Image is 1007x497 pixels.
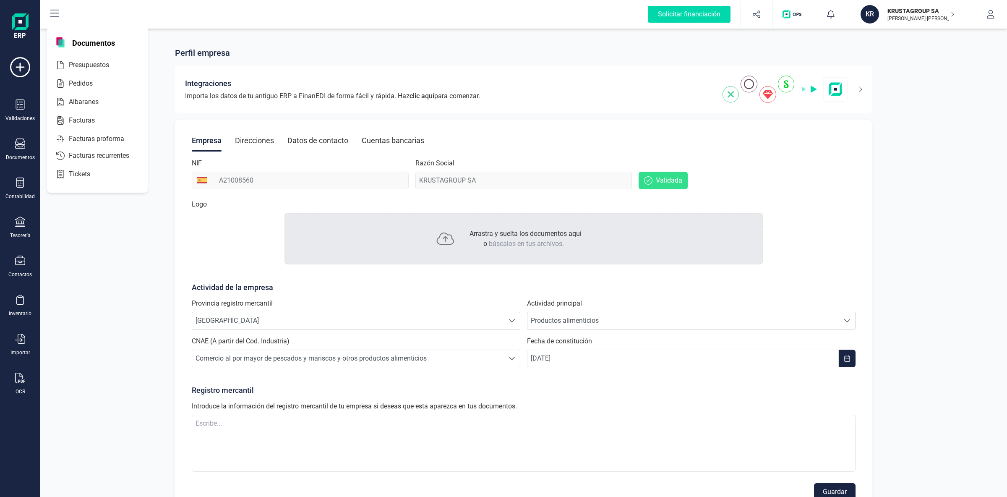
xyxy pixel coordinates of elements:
span: Arrastra y suelta los documentos aquí o [470,230,582,248]
span: Facturas recurrentes [65,151,144,161]
span: clic aquí [410,92,434,100]
span: Presupuestos [65,60,124,70]
p: [PERSON_NAME] [PERSON_NAME] [887,15,955,22]
div: Contactos [8,271,32,278]
div: Solicitar financiación [648,6,730,23]
label: Introduce la información del registro mercantil de tu empresa si deseas que esta aparezca en tus ... [192,401,517,411]
button: KRKRUSTAGROUP SA[PERSON_NAME] [PERSON_NAME] [857,1,965,28]
label: Razón Social [415,158,454,168]
button: Solicitar financiación [638,1,741,28]
p: KRUSTAGROUP SA [887,7,955,15]
span: Facturas proforma [65,134,139,144]
div: Validaciones [5,115,35,122]
span: Albaranes [65,97,114,107]
span: Pedidos [65,78,108,89]
img: Logo Finanedi [12,13,29,40]
div: KR [861,5,879,24]
span: Integraciones [185,78,231,89]
img: Logo de OPS [783,10,805,18]
div: Importar [10,349,30,356]
span: [GEOGRAPHIC_DATA] [192,312,504,329]
div: Empresa [192,130,222,152]
div: Tesorería [10,232,31,239]
div: Arrastra y suelta los documentos aquío búscalos en tus archivos. [284,213,763,264]
img: integrations-img [723,76,848,103]
input: dd/mm/aaaa [527,350,839,367]
div: Direcciones [235,130,274,152]
span: Facturas [65,115,110,126]
label: Provincia registro mercantil [192,298,273,309]
label: CNAE (A partir del Cod. Industria) [192,336,290,346]
label: Fecha de constitución [527,336,592,346]
span: Comercio al por mayor de pescados y mariscos y otros productos alimenticios [192,350,504,367]
p: Actividad de la empresa [192,282,856,293]
span: Importa los datos de tu antiguo ERP a FinanEDI de forma fácil y rápida. Haz para comenzar. [185,91,480,101]
span: búscalos en tus archivos. [489,240,564,248]
div: Contabilidad [5,193,35,200]
div: Datos de contacto [287,130,348,152]
span: Documentos [67,37,120,47]
div: Inventario [9,310,31,317]
span: Productos alimenticios [527,312,839,329]
p: Logo [192,199,207,209]
span: Tickets [65,169,105,179]
div: Documentos [6,154,35,161]
button: Choose Date [839,350,856,367]
p: Registro mercantil [192,385,856,396]
button: Logo de OPS [777,1,810,28]
span: Validada [656,175,682,186]
span: Perfil empresa [175,47,230,59]
label: NIF [192,158,202,168]
label: Actividad principal [527,298,582,309]
div: OCR [16,388,25,395]
div: Cuentas bancarias [362,130,424,152]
